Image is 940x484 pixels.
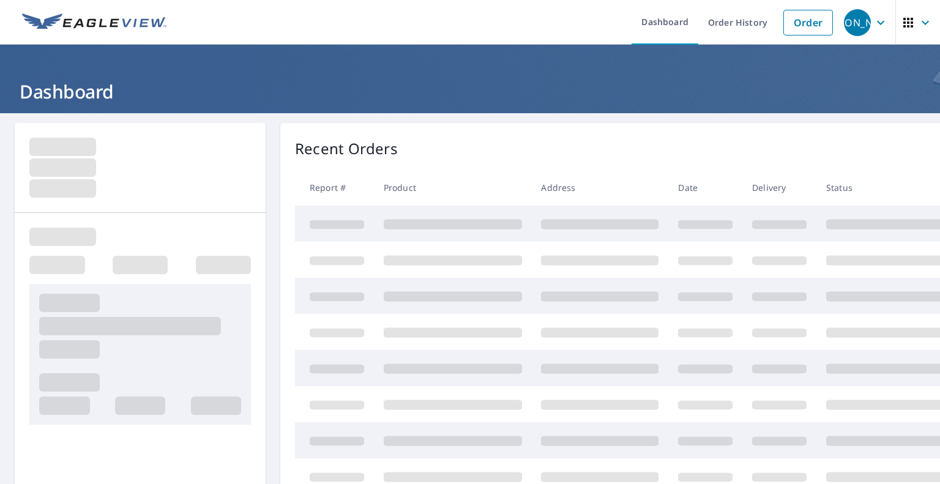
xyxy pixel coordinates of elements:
h1: Dashboard [15,79,925,104]
p: Recent Orders [295,138,398,160]
a: Order [783,10,833,35]
th: Product [374,169,532,206]
th: Delivery [742,169,816,206]
th: Date [668,169,742,206]
div: [PERSON_NAME] [844,9,871,36]
img: EV Logo [22,13,166,32]
th: Address [531,169,668,206]
th: Report # [295,169,374,206]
